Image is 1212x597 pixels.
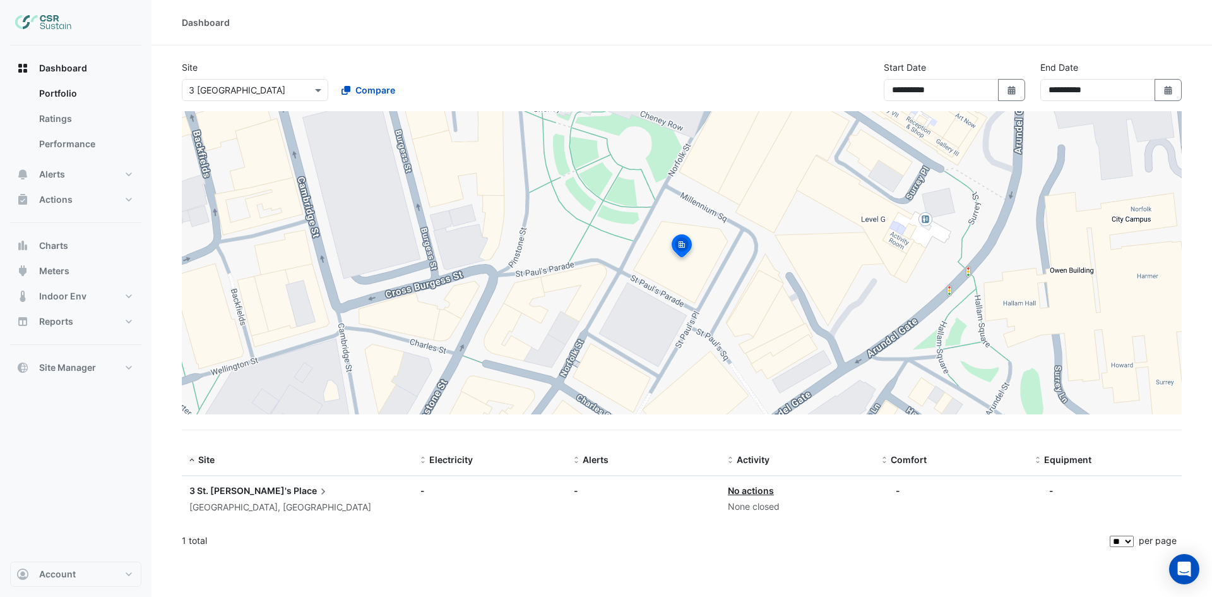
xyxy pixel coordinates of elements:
app-icon: Alerts [16,168,29,181]
span: Activity [737,454,769,465]
span: Reports [39,315,73,328]
app-icon: Indoor Env [16,290,29,303]
span: Alerts [39,168,65,181]
button: Dashboard [10,56,141,81]
app-icon: Reports [16,315,29,328]
span: Indoor Env [39,290,86,303]
span: Account [39,568,76,581]
button: Reports [10,309,141,334]
app-icon: Dashboard [16,62,29,75]
span: Site Manager [39,361,96,374]
span: Compare [355,83,395,97]
span: Site [198,454,215,465]
span: Actions [39,193,73,206]
div: [GEOGRAPHIC_DATA], [GEOGRAPHIC_DATA] [189,500,405,515]
app-icon: Actions [16,193,29,206]
app-icon: Meters [16,265,29,277]
label: End Date [1040,61,1078,74]
a: Ratings [29,106,141,131]
label: Site [182,61,198,74]
div: - [896,484,900,497]
div: 1 total [182,525,1107,557]
span: Alerts [583,454,609,465]
a: Performance [29,131,141,157]
button: Site Manager [10,355,141,380]
button: Charts [10,233,141,258]
button: Meters [10,258,141,284]
span: Electricity [429,454,473,465]
div: - [420,484,559,497]
button: Account [10,562,141,587]
button: Alerts [10,162,141,187]
span: 3 St. [PERSON_NAME]'s [189,485,292,496]
app-icon: Charts [16,239,29,252]
img: site-pin-selected.svg [668,232,696,263]
a: Portfolio [29,81,141,106]
div: Open Intercom Messenger [1169,554,1199,584]
div: Dashboard [182,16,230,29]
span: Equipment [1044,454,1091,465]
app-icon: Site Manager [16,361,29,374]
span: Meters [39,265,69,277]
div: None closed [728,500,867,514]
button: Actions [10,187,141,212]
span: Comfort [891,454,927,465]
a: No actions [728,485,774,496]
div: Dashboard [10,81,141,162]
button: Compare [333,79,403,101]
span: Place [294,484,330,498]
div: - [1049,484,1054,497]
fa-icon: Select Date [1006,85,1018,95]
img: Company Logo [15,10,72,35]
div: - [574,484,713,497]
label: Start Date [884,61,926,74]
fa-icon: Select Date [1163,85,1174,95]
span: Charts [39,239,68,252]
span: per page [1139,535,1177,546]
span: Dashboard [39,62,87,75]
button: Indoor Env [10,284,141,309]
